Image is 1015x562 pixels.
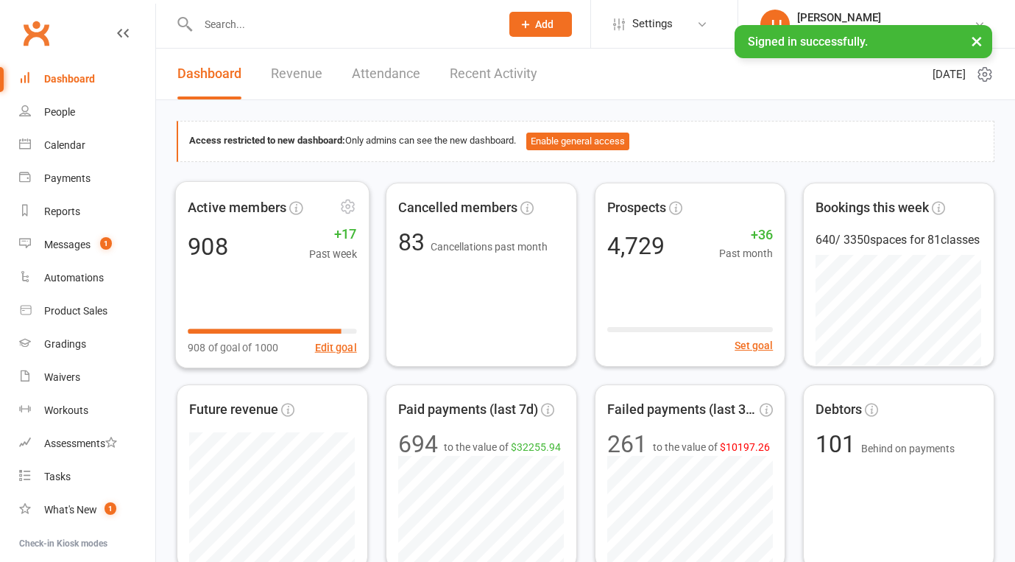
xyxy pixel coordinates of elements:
[19,427,155,460] a: Assessments
[933,66,966,83] span: [DATE]
[526,133,629,150] button: Enable general access
[963,25,990,57] button: ×
[19,493,155,527] a: What's New1
[315,339,357,356] button: Edit goal
[431,241,548,253] span: Cancellations past month
[398,197,517,219] span: Cancelled members
[44,471,71,482] div: Tasks
[607,432,647,456] div: 261
[19,394,155,427] a: Workouts
[44,172,91,184] div: Payments
[632,7,673,41] span: Settings
[607,234,665,258] div: 4,729
[511,441,561,453] span: $32255.94
[44,106,75,118] div: People
[719,225,773,246] span: +36
[816,430,861,458] span: 101
[19,63,155,96] a: Dashboard
[797,11,974,24] div: [PERSON_NAME]
[44,73,95,85] div: Dashboard
[760,10,790,39] div: JJ
[861,443,955,454] span: Behind on payments
[797,24,974,38] div: The Fight Centre [GEOGRAPHIC_DATA]
[177,49,241,99] a: Dashboard
[44,338,86,350] div: Gradings
[398,228,431,256] span: 83
[271,49,322,99] a: Revenue
[352,49,420,99] a: Attendance
[509,12,572,37] button: Add
[19,195,155,228] a: Reports
[44,371,80,383] div: Waivers
[309,223,357,245] span: +17
[44,504,97,516] div: What's New
[188,196,286,217] span: Active members
[607,399,757,421] span: Failed payments (last 30d)
[19,162,155,195] a: Payments
[398,399,538,421] span: Paid payments (last 7d)
[19,295,155,328] a: Product Sales
[816,231,982,250] div: 640 / 3350 spaces for 81 classes
[44,305,107,317] div: Product Sales
[816,197,929,219] span: Bookings this week
[100,237,112,250] span: 1
[816,399,862,421] span: Debtors
[653,439,770,455] span: to the value of
[189,133,983,150] div: Only admins can see the new dashboard.
[44,404,88,416] div: Workouts
[188,233,228,258] div: 908
[607,197,666,219] span: Prospects
[19,129,155,162] a: Calendar
[194,14,490,35] input: Search...
[444,439,561,455] span: to the value of
[105,502,116,515] span: 1
[720,441,770,453] span: $10197.26
[19,228,155,261] a: Messages 1
[309,245,357,262] span: Past week
[719,245,773,261] span: Past month
[44,206,80,217] div: Reports
[44,239,91,250] div: Messages
[398,432,438,456] div: 694
[19,96,155,129] a: People
[189,135,345,146] strong: Access restricted to new dashboard:
[19,328,155,361] a: Gradings
[748,35,868,49] span: Signed in successfully.
[735,337,773,354] button: Set goal
[44,272,104,284] div: Automations
[44,139,85,151] div: Calendar
[450,49,537,99] a: Recent Activity
[188,339,278,356] span: 908 of goal of 1000
[19,460,155,493] a: Tasks
[44,438,117,449] div: Assessments
[19,261,155,295] a: Automations
[189,399,278,421] span: Future revenue
[535,18,554,30] span: Add
[19,361,155,394] a: Waivers
[18,15,54,52] a: Clubworx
